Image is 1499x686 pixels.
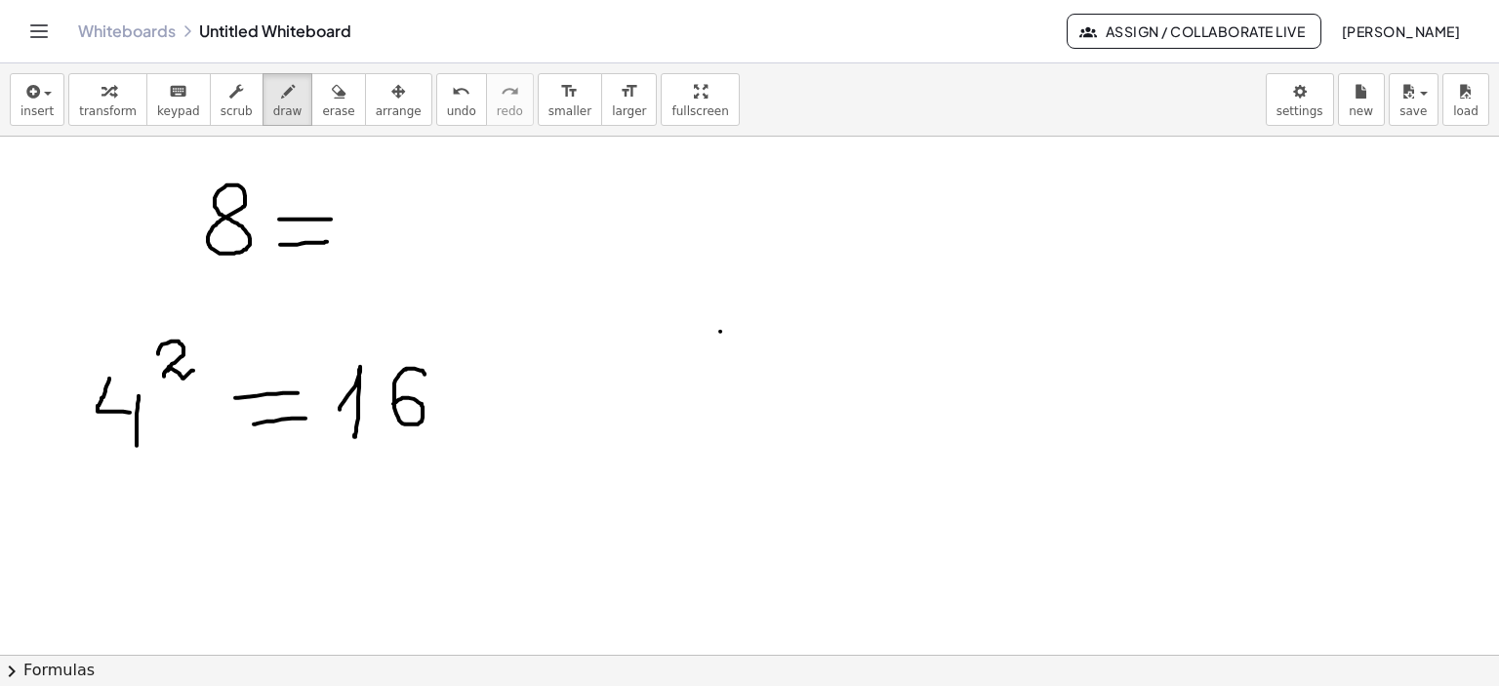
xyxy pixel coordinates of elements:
[365,73,432,126] button: arrange
[1442,73,1489,126] button: load
[221,104,253,118] span: scrub
[1453,104,1479,118] span: load
[10,73,64,126] button: insert
[620,80,638,103] i: format_size
[23,16,55,47] button: Toggle navigation
[20,104,54,118] span: insert
[146,73,211,126] button: keyboardkeypad
[436,73,487,126] button: undoundo
[1083,22,1305,40] span: Assign / Collaborate Live
[1389,73,1438,126] button: save
[78,21,176,41] a: Whiteboards
[1067,14,1321,49] button: Assign / Collaborate Live
[671,104,728,118] span: fullscreen
[322,104,354,118] span: erase
[311,73,365,126] button: erase
[1276,104,1323,118] span: settings
[273,104,303,118] span: draw
[157,104,200,118] span: keypad
[452,80,470,103] i: undo
[447,104,476,118] span: undo
[1349,104,1373,118] span: new
[560,80,579,103] i: format_size
[497,104,523,118] span: redo
[661,73,739,126] button: fullscreen
[79,104,137,118] span: transform
[548,104,591,118] span: smaller
[1338,73,1385,126] button: new
[1325,14,1476,49] button: [PERSON_NAME]
[376,104,422,118] span: arrange
[263,73,313,126] button: draw
[486,73,534,126] button: redoredo
[612,104,646,118] span: larger
[169,80,187,103] i: keyboard
[1399,104,1427,118] span: save
[68,73,147,126] button: transform
[1266,73,1334,126] button: settings
[1341,22,1460,40] span: [PERSON_NAME]
[601,73,657,126] button: format_sizelarger
[210,73,263,126] button: scrub
[501,80,519,103] i: redo
[538,73,602,126] button: format_sizesmaller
